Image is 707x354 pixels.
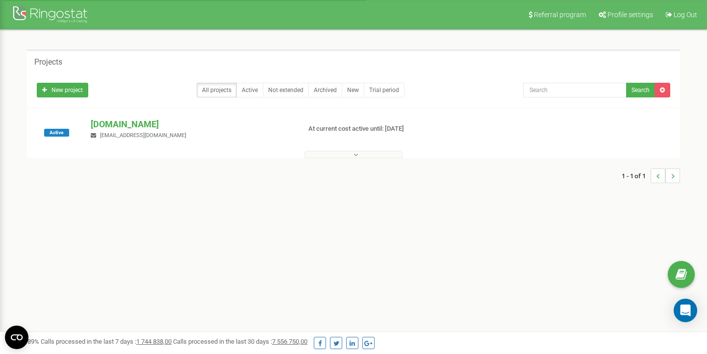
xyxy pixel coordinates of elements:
[622,168,651,183] span: 1 - 1 of 1
[308,124,456,134] p: At current cost active until: [DATE]
[37,83,88,97] a: New project
[197,83,237,97] a: All projects
[364,83,404,97] a: Trial period
[236,83,263,97] a: Active
[523,83,627,97] input: Search
[308,83,342,97] a: Archived
[342,83,364,97] a: New
[100,132,186,139] span: [EMAIL_ADDRESS][DOMAIN_NAME]
[626,83,655,97] button: Search
[173,338,307,345] span: Calls processed in the last 30 days :
[674,299,697,322] div: Open Intercom Messenger
[263,83,309,97] a: Not extended
[5,326,28,349] button: Open CMP widget
[44,129,69,137] span: Active
[272,338,307,345] u: 7 556 750,00
[674,11,697,19] span: Log Out
[607,11,653,19] span: Profile settings
[534,11,586,19] span: Referral program
[41,338,172,345] span: Calls processed in the last 7 days :
[622,159,680,193] nav: ...
[34,58,62,67] h5: Projects
[136,338,172,345] u: 1 744 838,00
[91,118,292,131] p: [DOMAIN_NAME]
